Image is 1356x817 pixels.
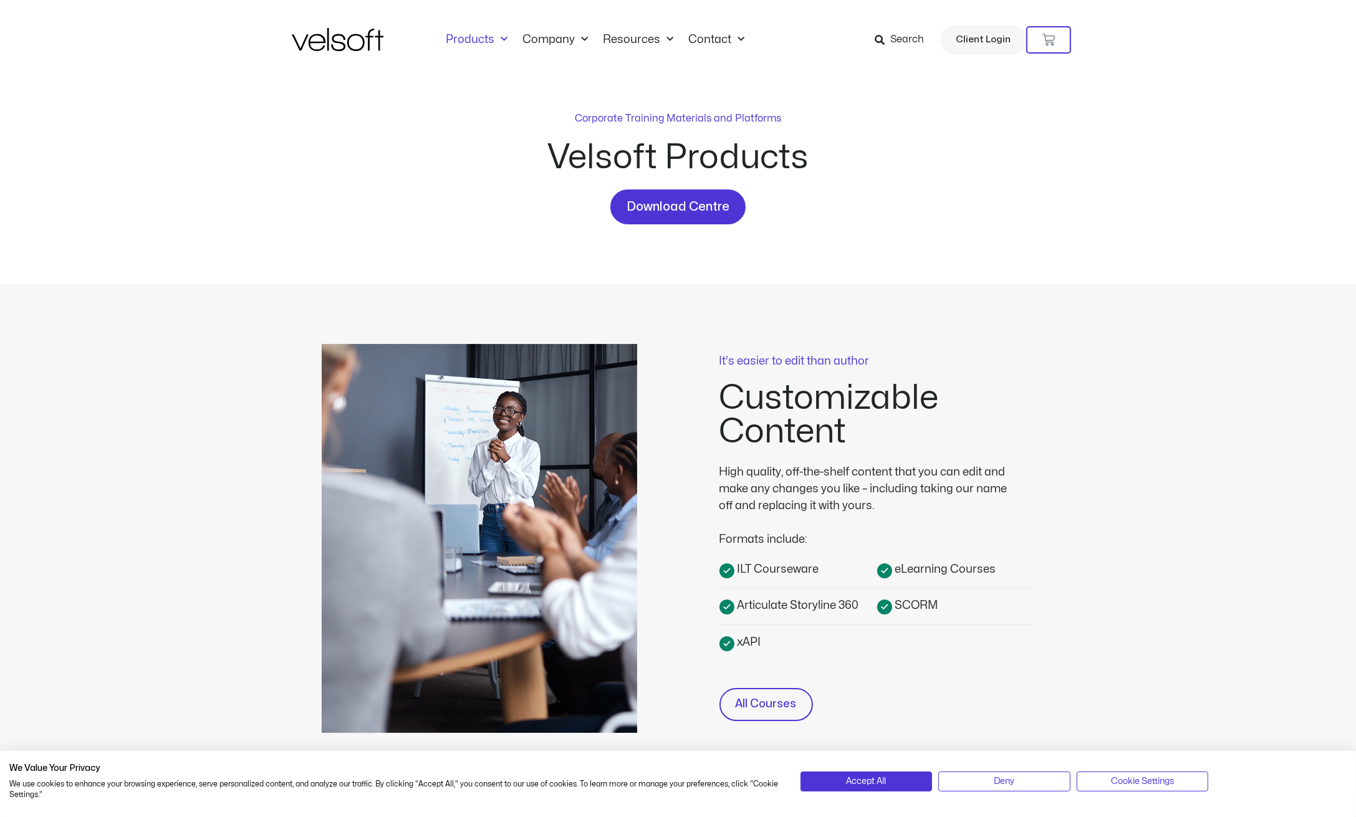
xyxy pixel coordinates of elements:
span: Accept All [847,775,887,788]
span: All Courses [736,695,797,714]
a: SCORM [877,596,1035,614]
div: Formats include: [719,514,1019,548]
a: Client Login [940,25,1026,55]
a: ContactMenu Toggle [681,33,753,47]
span: SCORM [892,597,938,614]
button: Accept all cookies [801,772,933,791]
img: Instructor presenting employee training courseware [322,344,637,733]
div: High quality, off-the-shelf content that you can edit and make any changes you like – including t... [719,464,1019,514]
h2: We Value Your Privacy [9,763,782,774]
p: We use cookies to enhance your browsing experience, serve personalized content, and analyze our t... [9,779,782,800]
a: ILT Courseware [719,560,877,578]
span: eLearning Courses [892,561,996,578]
p: Corporate Training Materials and Platforms [575,111,781,126]
span: Deny [994,775,1015,788]
a: ProductsMenu Toggle [439,33,516,47]
h2: Customizable Content [719,381,1035,449]
a: Articulate Storyline 360 [719,596,877,614]
span: Search [890,32,924,48]
span: xAPI [734,634,761,651]
p: It's easier to edit than author [719,356,1035,367]
nav: Menu [439,33,753,47]
h2: Velsoft Products [454,141,903,174]
button: Deny all cookies [938,772,1070,791]
span: Download Centre [627,197,729,217]
span: Cookie Settings [1111,775,1174,788]
a: Download Centre [610,189,746,224]
img: Velsoft Training Materials [292,28,383,51]
a: CompanyMenu Toggle [516,33,596,47]
a: Search [875,29,933,50]
span: Articulate Storyline 360 [734,597,859,614]
span: Client Login [956,32,1011,48]
button: Adjust cookie preferences [1077,772,1209,791]
a: All Courses [719,688,813,721]
a: ResourcesMenu Toggle [596,33,681,47]
span: ILT Courseware [734,561,819,578]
